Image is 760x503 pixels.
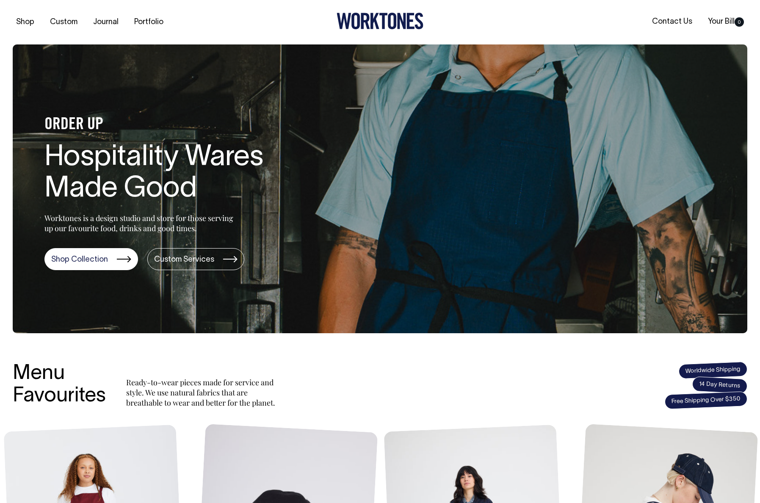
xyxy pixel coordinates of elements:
a: Journal [90,15,122,29]
h3: Menu Favourites [13,363,106,408]
a: Your Bill0 [705,15,747,29]
a: Custom Services [147,248,244,270]
p: Worktones is a design studio and store for those serving up our favourite food, drinks and good t... [44,213,237,233]
span: 14 Day Returns [692,376,748,394]
span: Worldwide Shipping [678,361,747,379]
a: Custom [47,15,81,29]
a: Portfolio [131,15,167,29]
h4: ORDER UP [44,116,315,134]
span: 0 [735,17,744,27]
p: Ready-to-wear pieces made for service and style. We use natural fabrics that are breathable to we... [126,377,279,408]
a: Shop Collection [44,248,138,270]
a: Contact Us [649,15,696,29]
h1: Hospitality Wares Made Good [44,142,315,206]
a: Shop [13,15,38,29]
span: Free Shipping Over $350 [664,391,747,409]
